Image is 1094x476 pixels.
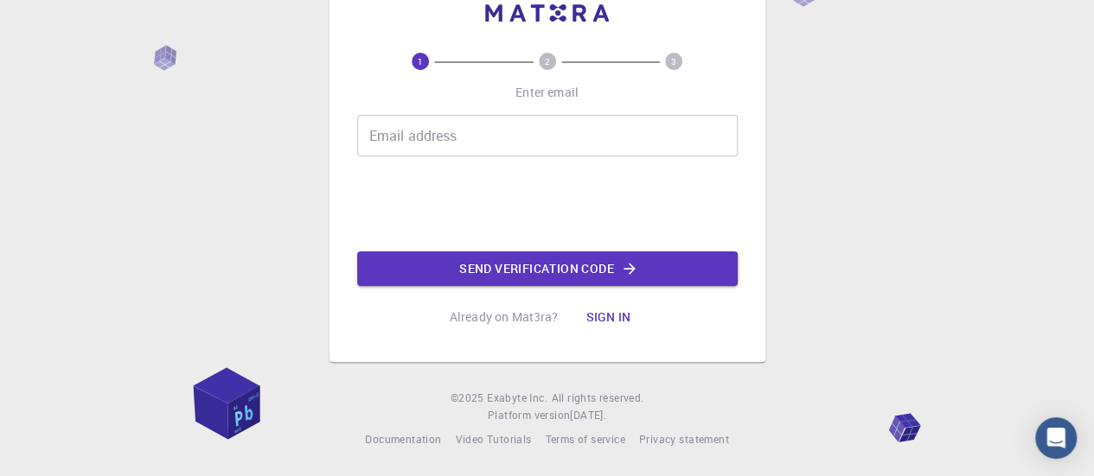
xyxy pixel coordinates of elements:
[639,432,729,446] span: Privacy statement
[572,300,644,334] button: Sign in
[450,308,559,326] p: Already on Mat3ra?
[357,251,738,286] button: Send verification code
[416,170,679,238] iframe: reCAPTCHA
[671,55,676,67] text: 3
[570,408,606,422] span: [DATE] .
[365,432,441,446] span: Documentation
[1035,417,1077,459] div: Open Intercom Messenger
[451,390,487,407] span: © 2025
[455,432,531,446] span: Video Tutorials
[551,390,643,407] span: All rights reserved.
[570,407,606,424] a: [DATE].
[639,431,729,448] a: Privacy statement
[515,84,579,101] p: Enter email
[418,55,423,67] text: 1
[365,431,441,448] a: Documentation
[487,390,547,407] a: Exabyte Inc.
[487,390,547,404] span: Exabyte Inc.
[455,431,531,448] a: Video Tutorials
[488,407,570,424] span: Platform version
[545,431,624,448] a: Terms of service
[545,432,624,446] span: Terms of service
[545,55,550,67] text: 2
